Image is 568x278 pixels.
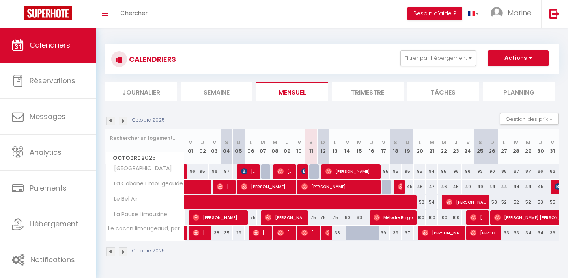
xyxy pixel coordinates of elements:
p: Octobre 2025 [132,117,165,124]
div: 37 [402,226,414,240]
div: 36 [546,226,559,240]
div: 95 [377,164,390,179]
div: 46 [438,180,450,194]
span: [PERSON_NAME] [253,225,269,240]
span: [PERSON_NAME] [470,210,486,225]
div: 94 [426,164,438,179]
span: La Pause Limousine [107,210,169,219]
span: Hébergement [30,219,78,229]
div: 83 [546,164,559,179]
span: Marine [508,8,531,18]
div: 55 [546,195,559,209]
div: 75 [329,210,342,225]
div: 95 [402,164,414,179]
div: 39 [377,226,390,240]
abbr: J [286,139,289,146]
div: 49 [474,180,486,194]
div: 86 [534,164,547,179]
abbr: S [478,139,482,146]
span: Mélodie Borgo [374,210,414,225]
span: La Cabane Limougeaude [107,180,185,188]
div: 34 [534,226,547,240]
div: 75 [305,210,317,225]
span: Réservations [30,76,75,85]
div: 49 [462,180,474,194]
div: 100 [414,210,426,225]
th: 29 [522,129,534,164]
span: Paiements [30,183,67,193]
div: 33 [510,226,523,240]
span: Notifications [30,255,75,265]
div: 45 [534,180,547,194]
abbr: M [345,139,350,146]
div: 93 [474,164,486,179]
th: 17 [377,129,390,164]
abbr: D [405,139,409,146]
abbr: S [309,139,313,146]
div: 100 [426,210,438,225]
abbr: V [213,139,216,146]
span: Le cocon limougeaud, parking privé, wifi [107,226,186,232]
div: 45 [450,180,462,194]
span: [PERSON_NAME] [193,210,246,225]
th: 01 [185,129,197,164]
th: 16 [365,129,377,164]
span: [PERSON_NAME] [301,225,318,240]
li: Mensuel [256,82,328,101]
div: 80 [341,210,353,225]
button: Filtrer par hébergement [400,50,476,66]
abbr: S [225,139,228,146]
div: 33 [329,226,342,240]
div: 100 [450,210,462,225]
li: Trimestre [332,82,404,101]
div: 35 [220,226,233,240]
div: 45 [402,180,414,194]
th: 10 [293,129,305,164]
abbr: J [539,139,542,146]
span: [PERSON_NAME] [325,225,329,240]
span: Le Bel Air [107,195,140,204]
th: 31 [546,129,559,164]
abbr: L [419,139,421,146]
abbr: L [250,139,252,146]
div: 75 [245,210,257,225]
abbr: M [188,139,193,146]
span: [PERSON_NAME] [241,179,294,194]
abbr: L [503,139,505,146]
th: 11 [305,129,317,164]
span: [PERSON_NAME] [241,164,257,179]
th: 05 [233,129,245,164]
span: [PERSON_NAME] Colomp [422,225,463,240]
th: 20 [414,129,426,164]
span: [PERSON_NAME] [277,164,293,179]
abbr: S [394,139,397,146]
abbr: M [273,139,277,146]
div: 88 [498,164,510,179]
div: 33 [498,226,510,240]
span: [GEOGRAPHIC_DATA] [107,164,174,173]
th: 06 [245,129,257,164]
abbr: V [466,139,470,146]
span: [PERSON_NAME] [301,179,379,194]
th: 21 [426,129,438,164]
abbr: V [297,139,301,146]
abbr: L [334,139,336,146]
li: Planning [483,82,555,101]
abbr: M [526,139,531,146]
th: 02 [196,129,209,164]
span: [PERSON_NAME] [325,164,378,179]
th: 26 [486,129,498,164]
th: 07 [257,129,269,164]
li: Semaine [181,82,253,101]
button: Besoin d'aide ? [407,7,462,20]
a: [PERSON_NAME] [185,226,189,241]
abbr: D [321,139,325,146]
button: Gestion des prix [500,113,559,125]
span: [PERSON_NAME] [277,225,293,240]
th: 04 [220,129,233,164]
div: 96 [185,164,197,179]
div: 100 [438,210,450,225]
div: 34 [522,226,534,240]
th: 15 [353,129,366,164]
abbr: J [201,139,204,146]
